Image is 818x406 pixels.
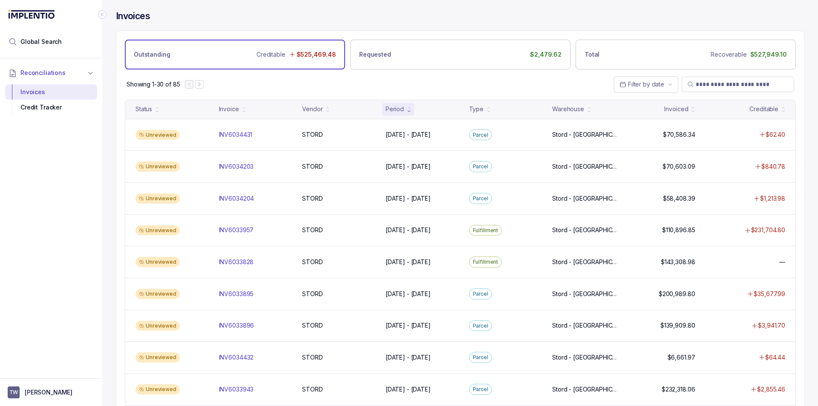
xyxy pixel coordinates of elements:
div: Unreviewed [135,384,180,394]
h4: Invoices [116,10,150,22]
p: Parcel [473,131,488,139]
p: STORD [302,258,323,266]
div: Unreviewed [135,161,180,172]
div: Type [469,105,484,113]
p: STORD [302,385,323,394]
div: Unreviewed [135,225,180,236]
div: Period [386,105,404,113]
p: $1,213.98 [760,194,785,203]
p: [DATE] - [DATE] [386,385,431,394]
p: [DATE] - [DATE] [386,194,431,203]
p: Requested [359,50,391,59]
p: INV6033895 [219,290,254,298]
div: Unreviewed [135,193,180,204]
p: [DATE] - [DATE] [386,258,431,266]
div: Creditable [749,105,778,113]
div: Credit Tracker [12,100,90,115]
p: [DATE] - [DATE] [386,353,431,362]
button: User initials[PERSON_NAME] [8,386,95,398]
button: Date Range Picker [614,76,678,92]
p: $143,308.98 [661,258,695,266]
p: INV6033896 [219,321,254,330]
p: Parcel [473,353,488,362]
p: [DATE] - [DATE] [386,321,431,330]
p: Fulfillment [473,258,498,266]
span: User initials [8,386,20,398]
p: $2,479.62 [530,50,562,59]
p: $525,469.48 [297,50,336,59]
p: Stord - [GEOGRAPHIC_DATA] [552,130,619,139]
span: Global Search [20,37,62,46]
p: INV6033957 [219,226,254,234]
p: $70,603.09 [662,162,695,171]
p: STORD [302,290,323,298]
span: Filter by date [628,81,664,88]
p: $110,896.85 [662,226,695,234]
div: Invoice [219,105,239,113]
p: Recoverable [711,50,746,59]
div: Unreviewed [135,130,180,140]
div: Status [135,105,152,113]
p: STORD [302,226,323,234]
p: INV6034204 [219,194,254,203]
p: $232,318.06 [662,385,695,394]
p: Fulfillment [473,226,498,235]
p: — [779,258,785,266]
div: Unreviewed [135,289,180,299]
p: Stord - [GEOGRAPHIC_DATA] [552,290,619,298]
div: Remaining page entries [127,80,180,89]
p: INV6034203 [219,162,254,171]
p: Creditable [256,50,285,59]
p: Parcel [473,290,488,298]
p: INV6033828 [219,258,254,266]
p: Stord - [GEOGRAPHIC_DATA] [552,353,619,362]
p: [PERSON_NAME] [25,388,72,397]
p: Total [585,50,599,59]
p: $2,855.46 [757,385,785,394]
div: Unreviewed [135,257,180,267]
div: Reconciliations [5,83,97,117]
p: STORD [302,162,323,171]
span: Reconciliations [20,69,66,77]
search: Date Range Picker [619,80,664,89]
p: $62.40 [766,130,785,139]
p: STORD [302,353,323,362]
p: Stord - [GEOGRAPHIC_DATA] [552,194,619,203]
p: $840.78 [761,162,785,171]
p: Outstanding [134,50,170,59]
p: Parcel [473,162,488,171]
div: Vendor [302,105,323,113]
div: Collapse Icon [97,9,107,20]
p: $3,941.70 [758,321,785,330]
p: $231,704.80 [751,226,785,234]
p: $200,989.80 [659,290,695,298]
p: $64.44 [765,353,785,362]
div: Unreviewed [135,352,180,363]
p: Stord - [GEOGRAPHIC_DATA] [552,258,619,266]
p: Stord - [GEOGRAPHIC_DATA] [552,226,619,234]
p: Stord - [GEOGRAPHIC_DATA] [552,162,619,171]
p: Stord - [GEOGRAPHIC_DATA] [552,321,619,330]
p: [DATE] - [DATE] [386,162,431,171]
p: $527,949.10 [750,50,787,59]
div: Invoices [12,84,90,100]
div: Invoiced [664,105,688,113]
p: Stord - [GEOGRAPHIC_DATA] [552,385,619,394]
button: Reconciliations [5,63,97,82]
p: STORD [302,130,323,139]
p: $139,909.80 [660,321,695,330]
p: INV6034431 [219,130,253,139]
p: [DATE] - [DATE] [386,226,431,234]
div: Warehouse [552,105,584,113]
p: $6,661.97 [668,353,695,362]
button: Next Page [195,80,204,89]
p: Parcel [473,385,488,394]
p: $70,586.34 [663,130,695,139]
p: $35,677.99 [754,290,785,298]
p: $58,408.39 [663,194,695,203]
p: STORD [302,194,323,203]
p: [DATE] - [DATE] [386,290,431,298]
p: Parcel [473,322,488,330]
p: [DATE] - [DATE] [386,130,431,139]
p: INV6033943 [219,385,254,394]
